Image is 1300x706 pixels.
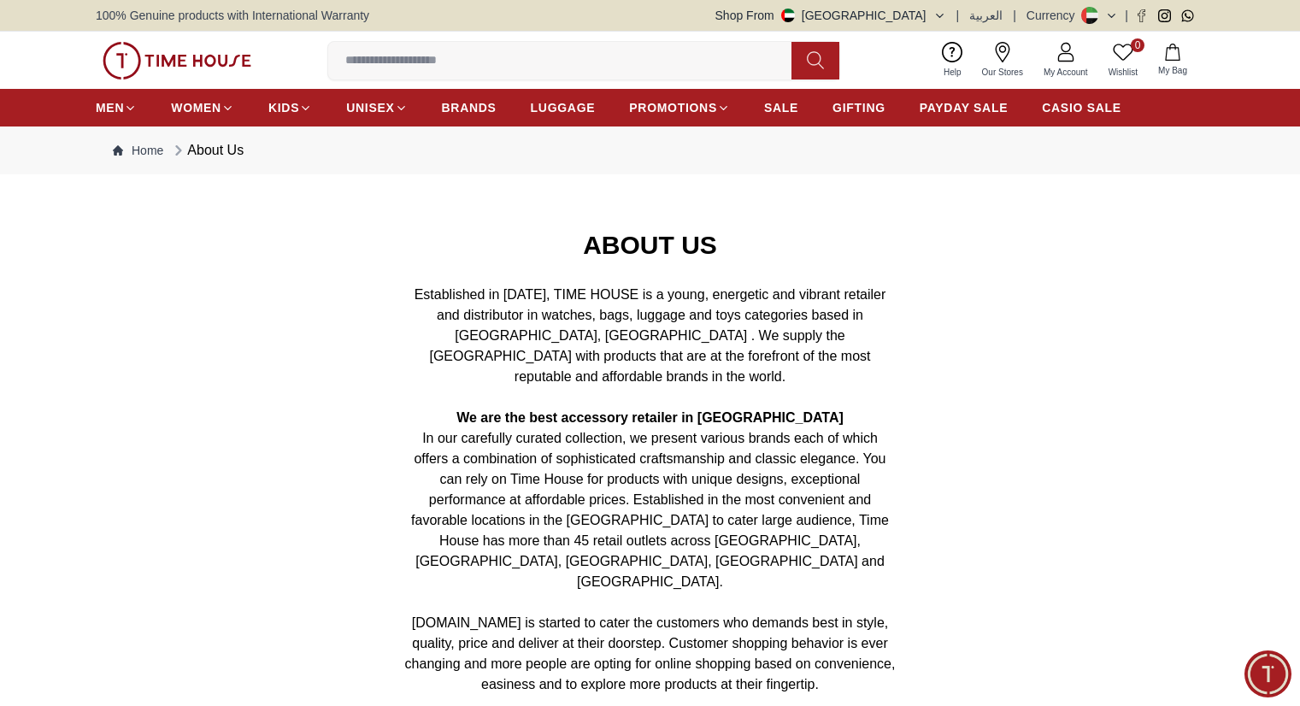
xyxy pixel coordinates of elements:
span: | [1125,7,1128,24]
a: Help [933,38,972,82]
span: MEN [96,99,124,116]
span: My Bag [1151,64,1194,77]
button: العربية [969,7,1003,24]
span: PROMOTIONS [629,99,717,116]
a: WOMEN [171,92,234,123]
span: In our carefully curated collection, we present various brands each of which offers a combination... [411,431,889,589]
div: Currency [1026,7,1082,24]
span: Help [937,66,968,79]
a: CASIO SALE [1042,92,1121,123]
span: KIDS [268,99,299,116]
a: LUGGAGE [531,92,596,123]
a: PAYDAY SALE [920,92,1008,123]
span: Our Stores [975,66,1030,79]
span: WOMEN [171,99,221,116]
a: Home [113,142,163,159]
span: GIFTING [832,99,885,116]
a: BRANDS [442,92,497,123]
span: UNISEX [346,99,394,116]
a: UNISEX [346,92,407,123]
nav: Breadcrumb [96,126,1204,174]
span: SALE [764,99,798,116]
span: LUGGAGE [531,99,596,116]
span: BRANDS [442,99,497,116]
span: | [1013,7,1016,24]
a: GIFTING [832,92,885,123]
span: My Account [1037,66,1095,79]
a: Our Stores [972,38,1033,82]
a: 0Wishlist [1098,38,1148,82]
button: Shop From[GEOGRAPHIC_DATA] [715,7,946,24]
span: [DOMAIN_NAME] is started to cater the customers who demands best in style, quality, price and del... [405,615,896,691]
a: SALE [764,92,798,123]
span: PAYDAY SALE [920,99,1008,116]
span: Established in [DATE], TIME HOUSE is a young, energetic and vibrant retailer and distributor in w... [415,287,886,384]
a: KIDS [268,92,312,123]
div: About Us [170,140,244,161]
button: My Bag [1148,40,1197,80]
span: | [956,7,960,24]
a: MEN [96,92,137,123]
a: Instagram [1158,9,1171,22]
span: 0 [1131,38,1144,52]
img: ... [103,42,251,79]
h3: ABOUT US [96,226,1204,264]
a: PROMOTIONS [629,92,730,123]
a: Whatsapp [1181,9,1194,22]
span: CASIO SALE [1042,99,1121,116]
a: Facebook [1135,9,1148,22]
span: 100% Genuine products with International Warranty [96,7,369,24]
strong: We are the best accessory retailer in [GEOGRAPHIC_DATA] [456,410,844,425]
span: Wishlist [1102,66,1144,79]
img: United Arab Emirates [781,9,795,22]
div: Chat Widget [1244,650,1291,697]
